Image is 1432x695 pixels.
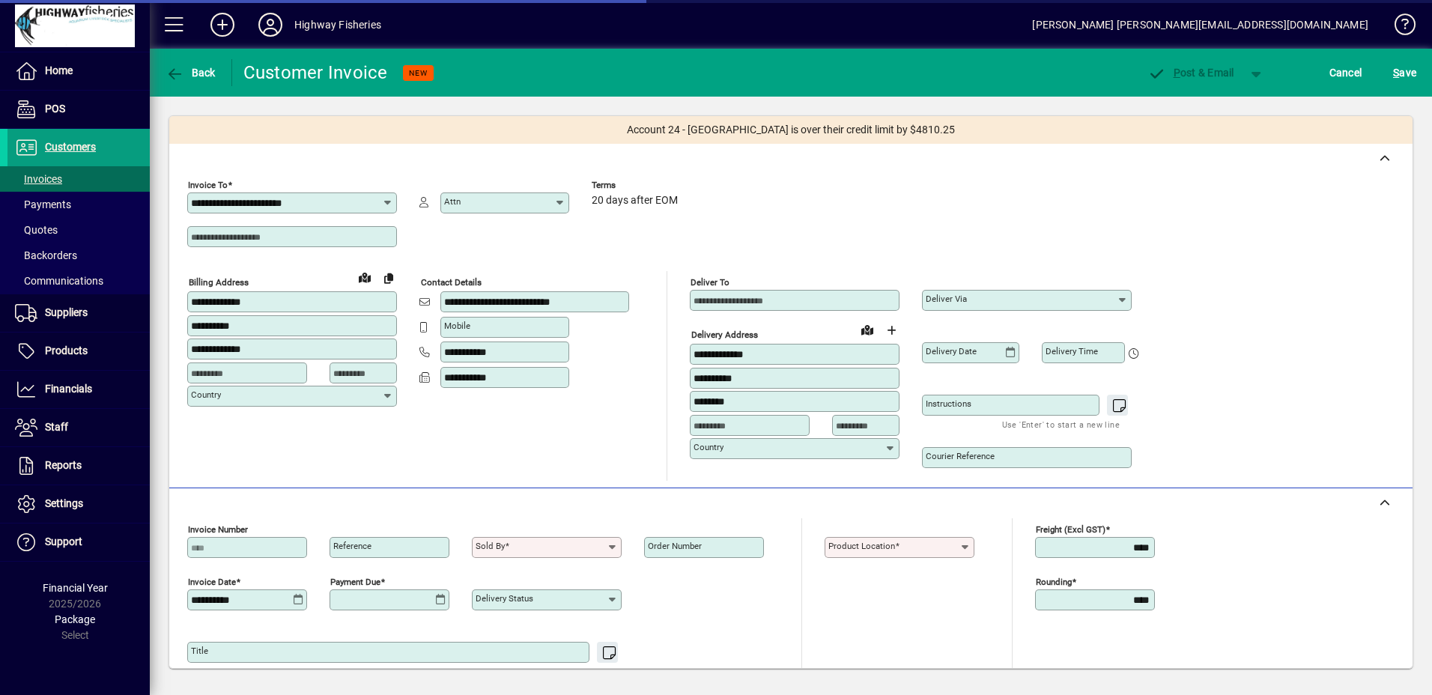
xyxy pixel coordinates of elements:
a: POS [7,91,150,128]
mat-label: Country [191,389,221,400]
mat-label: Attn [444,196,461,207]
mat-label: Delivery status [476,593,533,604]
mat-label: Order number [648,541,702,551]
span: Financials [45,383,92,395]
span: P [1174,67,1180,79]
span: Package [55,613,95,625]
span: Customers [45,141,96,153]
mat-label: Instructions [926,398,971,409]
span: S [1393,67,1399,79]
span: Communications [15,275,103,287]
mat-label: Rounding [1036,577,1072,587]
a: Backorders [7,243,150,268]
mat-label: Freight (excl GST) [1036,524,1105,535]
div: [PERSON_NAME] [PERSON_NAME][EMAIL_ADDRESS][DOMAIN_NAME] [1032,13,1368,37]
span: Products [45,345,88,356]
a: Settings [7,485,150,523]
a: Products [7,333,150,370]
a: View on map [353,265,377,289]
span: NEW [409,68,428,78]
mat-label: Country [694,442,723,452]
mat-label: Delivery time [1046,346,1098,356]
span: Account 24 - [GEOGRAPHIC_DATA] is over their credit limit by $4810.25 [627,122,955,138]
a: Knowledge Base [1383,3,1413,52]
mat-label: Invoice date [188,577,236,587]
a: Invoices [7,166,150,192]
span: Reports [45,459,82,471]
span: Cancel [1329,61,1362,85]
span: ost & Email [1147,67,1234,79]
span: Support [45,535,82,547]
span: Settings [45,497,83,509]
mat-label: Deliver To [691,277,729,288]
app-page-header-button: Back [150,59,232,86]
span: POS [45,103,65,115]
a: Quotes [7,217,150,243]
span: Invoices [15,173,62,185]
mat-label: Courier Reference [926,451,995,461]
span: ave [1393,61,1416,85]
a: Payments [7,192,150,217]
mat-label: Title [191,646,208,656]
span: Terms [592,180,682,190]
span: Home [45,64,73,76]
span: Back [166,67,216,79]
button: Profile [246,11,294,38]
button: Copy to Delivery address [377,266,401,290]
a: Home [7,52,150,90]
button: Save [1389,59,1420,86]
mat-label: Delivery date [926,346,977,356]
a: View on map [855,318,879,342]
button: Choose address [879,318,903,342]
mat-hint: Use 'Enter' to start a new line [1002,416,1120,433]
mat-label: Sold by [476,541,505,551]
button: Add [198,11,246,38]
mat-label: Invoice number [188,524,248,535]
span: Financial Year [43,582,108,594]
a: Communications [7,268,150,294]
mat-label: Deliver via [926,294,967,304]
button: Cancel [1326,59,1366,86]
a: Financials [7,371,150,408]
a: Support [7,523,150,561]
div: Customer Invoice [243,61,388,85]
span: Payments [15,198,71,210]
a: Staff [7,409,150,446]
span: Quotes [15,224,58,236]
span: Staff [45,421,68,433]
mat-label: Reference [333,541,371,551]
mat-label: Payment due [330,577,380,587]
span: Backorders [15,249,77,261]
a: Suppliers [7,294,150,332]
button: Post & Email [1140,59,1242,86]
a: Reports [7,447,150,485]
mat-label: Product location [828,541,895,551]
button: Back [162,59,219,86]
mat-hint: Use 'Enter' to start a new line [492,663,610,680]
mat-label: Invoice To [188,180,228,190]
div: Highway Fisheries [294,13,381,37]
mat-label: Mobile [444,321,470,331]
span: Suppliers [45,306,88,318]
span: 20 days after EOM [592,195,678,207]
